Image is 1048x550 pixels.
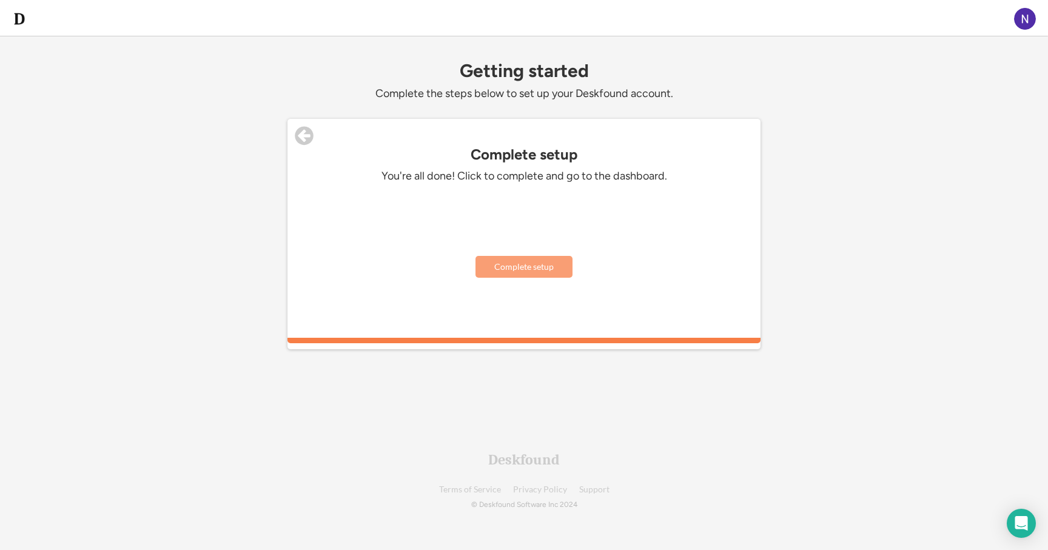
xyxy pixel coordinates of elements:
[475,256,573,278] button: Complete setup
[290,338,758,343] div: 100%
[12,12,27,26] img: d-whitebg.png
[342,169,706,183] div: You're all done! Click to complete and go to the dashboard.
[579,485,610,494] a: Support
[439,485,501,494] a: Terms of Service
[1007,509,1036,538] div: Open Intercom Messenger
[287,61,761,81] div: Getting started
[287,146,761,163] div: Complete setup
[513,485,567,494] a: Privacy Policy
[287,87,761,101] div: Complete the steps below to set up your Deskfound account.
[488,452,560,467] div: Deskfound
[1014,8,1036,30] img: ACg8ocINvX_eWJPOegc_3_Yr11z2Az3MK278TNO3tdRdkxpLyr_sKg=s96-c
